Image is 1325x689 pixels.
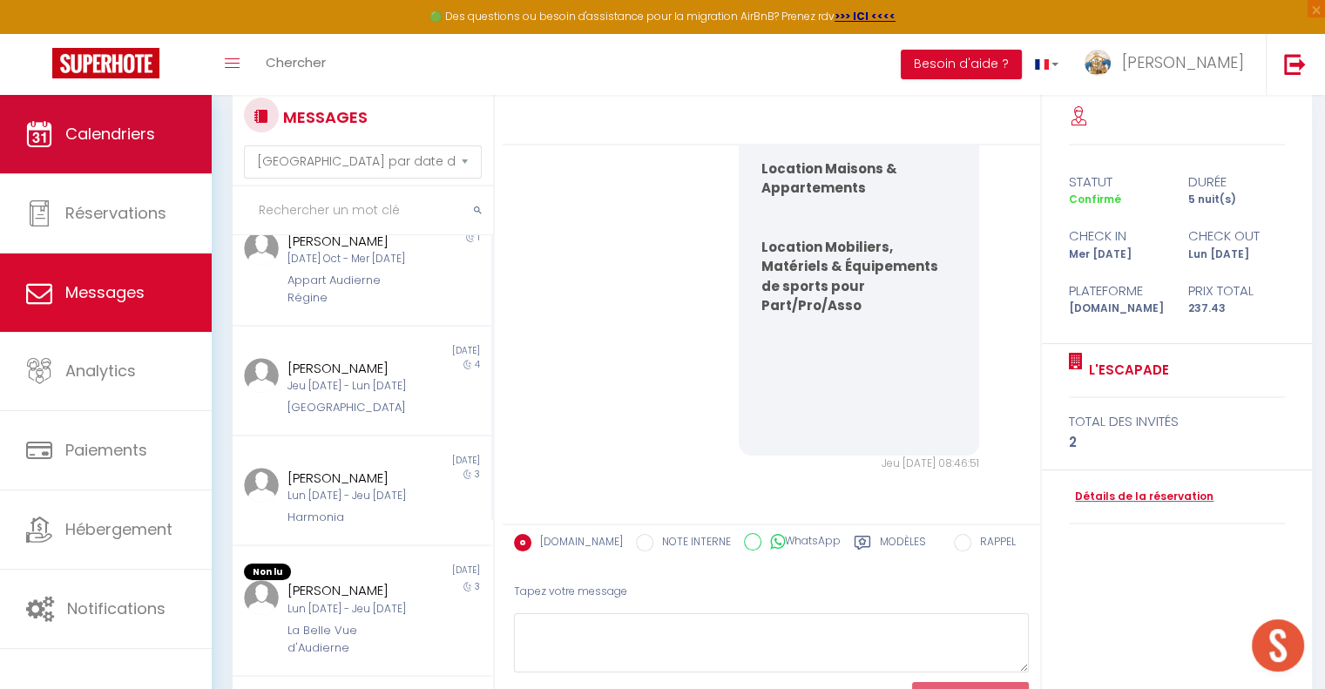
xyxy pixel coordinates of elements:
div: Lun [DATE] - Jeu [DATE] [287,601,416,618]
div: Prix total [1177,280,1296,301]
div: check in [1058,226,1177,247]
label: NOTE INTERNE [653,534,731,553]
img: ... [244,468,279,503]
span: Hébergement [65,518,172,540]
label: Modèles [880,534,926,556]
img: ... [244,580,279,615]
div: [PERSON_NAME] [287,580,416,601]
div: Jeu [DATE] - Lun [DATE] [287,378,416,395]
a: >>> ICI <<<< [835,9,896,24]
div: [DATE] [362,454,490,468]
b: Location Mobiliers, Matériels & Équipements de sports pour Part/Pro/Asso [761,238,940,315]
div: Plateforme [1058,280,1177,301]
div: Harmonia [287,509,416,526]
img: ... [1085,50,1111,76]
div: durée [1177,172,1296,193]
div: Tapez votre message [514,571,1029,613]
img: logout [1284,53,1306,75]
div: [PERSON_NAME] [287,231,416,252]
div: La Belle Vue d'Audierne [287,622,416,658]
b: Location Maisons & Appartements [761,159,899,198]
span: Analytics [65,360,136,382]
span: Confirmé [1069,192,1121,206]
span: [PERSON_NAME] [1122,51,1244,73]
img: Super Booking [52,48,159,78]
span: Paiements [65,439,147,461]
div: 237.43 [1177,301,1296,317]
div: statut [1058,172,1177,193]
div: Ouvrir le chat [1252,619,1304,672]
span: 3 [475,580,480,593]
div: Lun [DATE] [1177,247,1296,263]
div: Appart Audierne Régine [287,272,416,307]
div: [DOMAIN_NAME] [1058,301,1177,317]
img: ... [244,231,279,266]
div: [DATE] [362,344,490,358]
div: Jeu [DATE] 08:46:51 [739,456,979,472]
span: 3 [475,468,480,481]
h3: MESSAGES [279,98,368,137]
a: ... [PERSON_NAME] [1071,34,1266,95]
img: ... [244,358,279,393]
div: [DATE] [362,564,490,581]
label: RAPPEL [971,534,1016,553]
span: Non lu [244,564,291,581]
div: [GEOGRAPHIC_DATA] [287,399,416,416]
label: [DOMAIN_NAME] [531,534,623,553]
span: Messages [65,281,145,303]
div: [PERSON_NAME] [287,468,416,489]
span: Chercher [266,53,326,71]
input: Rechercher un mot clé [233,186,493,235]
div: 2 [1069,432,1285,453]
div: [DATE] Oct - Mer [DATE] [287,251,416,267]
a: Chercher [253,34,339,95]
div: total des invités [1069,411,1285,432]
a: Détails de la réservation [1069,489,1213,505]
a: L'escapade [1083,360,1169,381]
span: Notifications [67,598,166,619]
div: 5 nuit(s) [1177,192,1296,208]
span: Réservations [65,202,166,224]
div: Lun [DATE] - Jeu [DATE] [287,488,416,504]
button: Besoin d'aide ? [901,50,1022,79]
div: [PERSON_NAME] [287,358,416,379]
div: Mer [DATE] [1058,247,1177,263]
span: 4 [475,358,480,371]
span: Calendriers [65,123,155,145]
span: 1 [477,231,480,244]
div: check out [1177,226,1296,247]
label: WhatsApp [761,533,841,552]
